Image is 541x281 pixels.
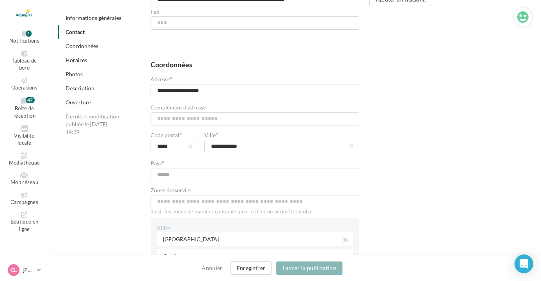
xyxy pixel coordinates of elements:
[204,132,359,138] label: Ville
[66,14,121,21] a: Informations générales
[157,249,353,263] div: Couëron
[199,263,225,273] button: Annuler
[151,76,172,82] label: Adresse
[11,219,39,233] span: Boutique en ligne
[151,105,206,110] label: Complément d'adresse
[26,30,32,37] div: 1
[151,160,164,166] label: Pays
[12,57,37,71] span: Tableau de bord
[11,266,17,274] span: CL
[11,199,38,205] span: Campagnes
[6,190,43,207] a: Campagnes
[6,49,43,73] a: Tableau de bord
[66,29,85,35] a: Contact
[58,109,128,139] div: Dernière modification publiée le [DATE] 14:39
[230,261,272,275] button: Enregistrer
[6,29,43,46] button: Notifications 1
[151,208,359,215] div: Saisir les zones de manière contiguës pour définir un périmètre global
[23,266,34,274] p: [PERSON_NAME]
[26,97,35,103] div: 47
[6,151,43,168] a: Médiathèque
[151,61,192,68] div: Coordonnées
[6,210,43,234] a: Boutique en ligne
[6,263,43,277] a: CL [PERSON_NAME]
[6,76,43,93] a: Opérations
[276,261,342,275] button: Lancer la publication
[66,71,83,77] a: Photos
[9,38,39,44] span: Notifications
[6,95,43,120] a: Boîte de réception 47
[6,170,43,187] a: Mon réseau
[13,106,35,119] span: Boîte de réception
[11,84,37,91] span: Opérations
[66,57,87,63] a: Horaires
[6,124,43,148] a: Visibilité locale
[66,43,98,49] a: Coordonnées
[151,132,198,138] label: Code postal
[66,85,94,91] a: Description
[9,159,40,166] span: Médiathèque
[514,254,533,273] div: Open Intercom Messenger
[157,224,353,232] div: Villes
[11,179,38,185] span: Mon réseau
[66,99,91,106] a: Ouverture
[157,232,353,246] div: [GEOGRAPHIC_DATA]
[151,188,359,193] label: Zones desservies
[14,132,34,146] span: Visibilité locale
[151,9,159,14] label: Fax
